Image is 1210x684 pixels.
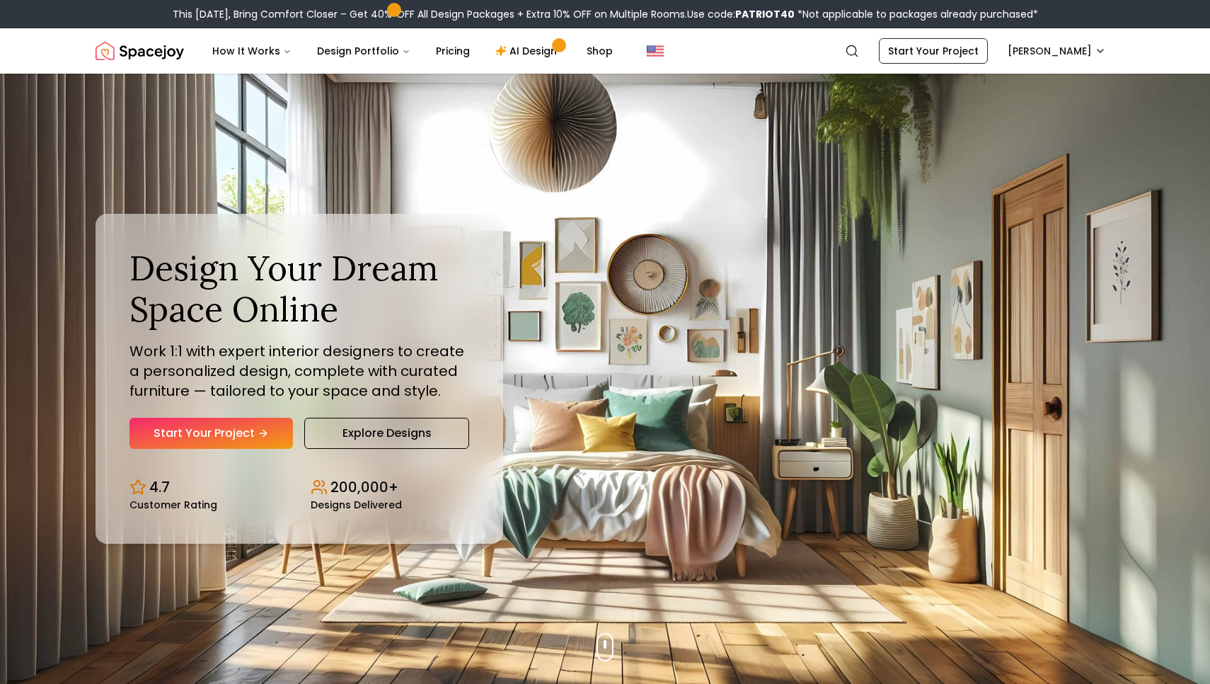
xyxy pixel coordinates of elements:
button: How It Works [201,37,303,65]
p: 200,000+ [330,477,398,497]
a: Start Your Project [129,418,293,449]
a: Shop [575,37,624,65]
h1: Design Your Dream Space Online [129,248,469,329]
nav: Global [96,28,1114,74]
img: United States [647,42,664,59]
a: Pricing [425,37,481,65]
button: Design Portfolio [306,37,422,65]
b: PATRIOT40 [735,7,795,21]
img: Spacejoy Logo [96,37,184,65]
button: [PERSON_NAME] [999,38,1114,64]
a: AI Design [484,37,572,65]
small: Designs Delivered [311,500,402,510]
a: Explore Designs [304,418,469,449]
a: Spacejoy [96,37,184,65]
small: Customer Rating [129,500,217,510]
div: This [DATE], Bring Comfort Closer – Get 40% OFF All Design Packages + Extra 10% OFF on Multiple R... [173,7,1038,21]
a: Start Your Project [879,38,988,64]
p: Work 1:1 with expert interior designers to create a personalized design, complete with curated fu... [129,341,469,401]
span: Use code: [687,7,795,21]
div: Design stats [129,466,469,510]
span: *Not applicable to packages already purchased* [795,7,1038,21]
p: 4.7 [149,477,170,497]
nav: Main [201,37,624,65]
